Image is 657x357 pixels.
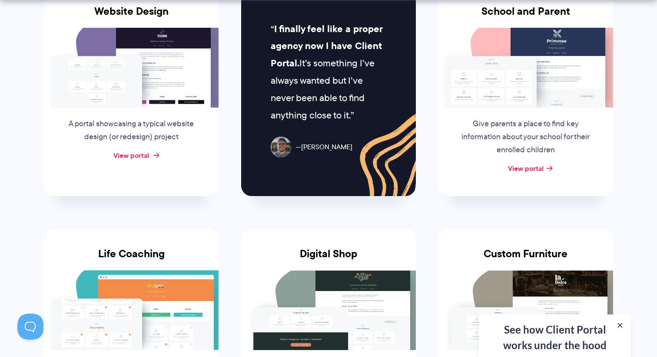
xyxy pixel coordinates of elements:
iframe: Toggle Customer Support [17,314,43,340]
strong: I finally feel like a proper agency now I have Client Portal. [271,22,382,71]
h3: Website Design [44,5,219,28]
h3: Custom Furniture [438,248,613,270]
h3: Life Coaching [44,248,219,270]
p: A portal showcasing a typical website design (or redesign) project [65,118,197,144]
a: View portal [508,163,544,174]
p: Give parents a place to find key information about your school for their enrolled children [460,118,592,157]
a: View portal [113,150,149,160]
p: It’s something I’ve always wanted but I’ve never been able to find anything close to it. [271,20,386,124]
h3: Digital Shop [241,248,416,270]
span: [PERSON_NAME] [295,141,352,154]
h3: School and Parent [438,5,613,28]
